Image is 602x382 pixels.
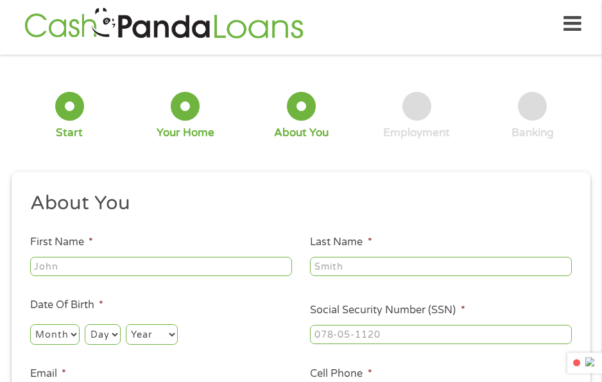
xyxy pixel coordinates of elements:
input: John [30,257,292,276]
input: Smith [310,257,572,276]
label: First Name [30,236,93,249]
img: GetLoanNow Logo [21,6,307,42]
input: 078-05-1120 [310,325,572,344]
label: Cell Phone [310,367,372,381]
label: Social Security Number (SSN) [310,304,465,317]
div: About You [274,126,329,140]
div: Employment [383,126,450,140]
label: Email [30,367,66,381]
div: Start [56,126,83,140]
label: Last Name [310,236,372,249]
div: Your Home [157,126,214,140]
label: Date Of Birth [30,299,103,312]
div: Banking [512,126,554,140]
h2: About You [30,191,563,216]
